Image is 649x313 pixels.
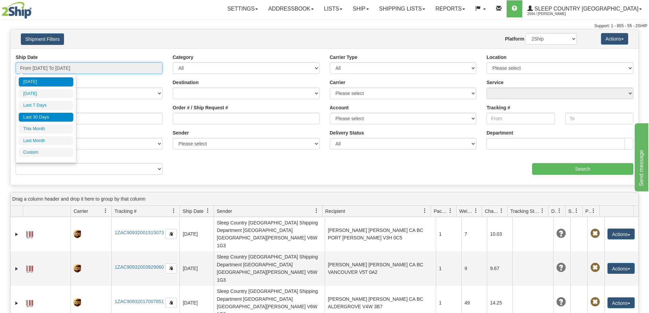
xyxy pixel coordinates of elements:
label: Tracking # [486,104,510,111]
span: Charge [485,208,499,215]
div: Send message [5,4,63,12]
td: [DATE] [180,217,214,251]
td: Sleep Country [GEOGRAPHIC_DATA] Shipping Department [GEOGRAPHIC_DATA] [GEOGRAPHIC_DATA][PERSON_NA... [214,251,325,286]
label: Ship Date [16,54,38,61]
a: Shipping lists [374,0,430,17]
td: [DATE] [180,251,214,286]
label: Department [486,129,513,136]
iframe: chat widget [633,122,648,191]
span: Shipment Issues [568,208,574,215]
span: Pickup Not Assigned [590,263,600,272]
img: logo2044.jpg [2,2,32,19]
button: Actions [601,33,628,45]
li: Last 7 Days [19,101,73,110]
label: Delivery Status [330,129,364,136]
a: Reports [430,0,470,17]
label: Carrier [330,79,345,86]
a: Ship Date filter column settings [202,205,214,217]
a: Addressbook [263,0,319,17]
span: Unknown [556,297,566,307]
a: Pickup Status filter column settings [588,205,599,217]
button: Actions [607,229,635,239]
li: This Month [19,124,73,134]
li: Last 30 Days [19,113,73,122]
a: Ship [347,0,374,17]
td: 10.03 [487,217,512,251]
a: Label [26,263,33,273]
div: grid grouping header [11,192,638,206]
a: Label [26,297,33,308]
label: Platform [505,35,524,42]
button: Copy to clipboard [165,229,177,239]
img: 8 - UPS [74,298,81,307]
input: Search [532,163,633,175]
a: Expand [13,300,20,307]
td: 1 [436,251,461,286]
button: Shipment Filters [21,33,64,45]
a: Recipient filter column settings [419,205,431,217]
label: Carrier Type [330,54,357,61]
button: Copy to clipboard [165,263,177,273]
label: Service [486,79,504,86]
img: 8 - UPS [74,230,81,238]
span: Pickup Not Assigned [590,297,600,307]
span: 2044 / [PERSON_NAME] [527,11,578,17]
button: Copy to clipboard [165,298,177,308]
a: Tracking # filter column settings [168,205,180,217]
button: Actions [607,263,635,274]
a: Carrier filter column settings [100,205,111,217]
div: Support: 1 - 855 - 55 - 2SHIP [2,23,647,29]
td: 9.67 [487,251,512,286]
a: Tracking Status filter column settings [537,205,548,217]
a: Charge filter column settings [496,205,507,217]
span: Unknown [556,229,566,238]
li: Last Month [19,136,73,145]
a: Weight filter column settings [470,205,482,217]
label: Sender [173,129,189,136]
a: Settings [222,0,263,17]
td: [PERSON_NAME] [PERSON_NAME] CA BC PORT [PERSON_NAME] V3H 0C5 [325,217,436,251]
td: [PERSON_NAME] [PERSON_NAME] CA BC VANCOUVER V5T 0A2 [325,251,436,286]
a: 1ZAC90932001515073 [114,230,164,235]
a: Sender filter column settings [311,205,322,217]
span: Sender [217,208,232,215]
span: Pickup Status [585,208,591,215]
a: Label [26,228,33,239]
label: Location [486,54,506,61]
a: Expand [13,231,20,238]
li: [DATE] [19,77,73,87]
input: From [486,113,555,124]
td: Sleep Country [GEOGRAPHIC_DATA] Shipping Department [GEOGRAPHIC_DATA] [GEOGRAPHIC_DATA][PERSON_NA... [214,217,325,251]
a: Sleep Country [GEOGRAPHIC_DATA] 2044 / [PERSON_NAME] [522,0,647,17]
label: Order # / Ship Request # [173,104,228,111]
img: 8 - UPS [74,264,81,273]
span: Unknown [556,263,566,272]
span: Tracking # [114,208,137,215]
td: 1 [436,217,461,251]
span: Sleep Country [GEOGRAPHIC_DATA] [533,6,638,12]
a: Packages filter column settings [445,205,456,217]
label: Account [330,104,349,111]
li: Custom [19,148,73,157]
span: Tracking Status [510,208,540,215]
input: To [565,113,633,124]
td: 7 [461,217,487,251]
a: 1ZAC90932017007851 [114,299,164,304]
span: Delivery Status [551,208,557,215]
span: Weight [459,208,474,215]
span: Carrier [74,208,88,215]
a: Lists [319,0,347,17]
td: 9 [461,251,487,286]
label: Destination [173,79,199,86]
li: [DATE] [19,89,73,98]
span: Packages [434,208,448,215]
label: Category [173,54,194,61]
span: Ship Date [183,208,203,215]
a: Expand [13,265,20,272]
button: Actions [607,297,635,308]
a: Shipment Issues filter column settings [571,205,582,217]
span: Pickup Not Assigned [590,229,600,238]
span: Recipient [325,208,345,215]
a: Delivery Status filter column settings [554,205,565,217]
a: 1ZAC90932003929060 [114,264,164,270]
